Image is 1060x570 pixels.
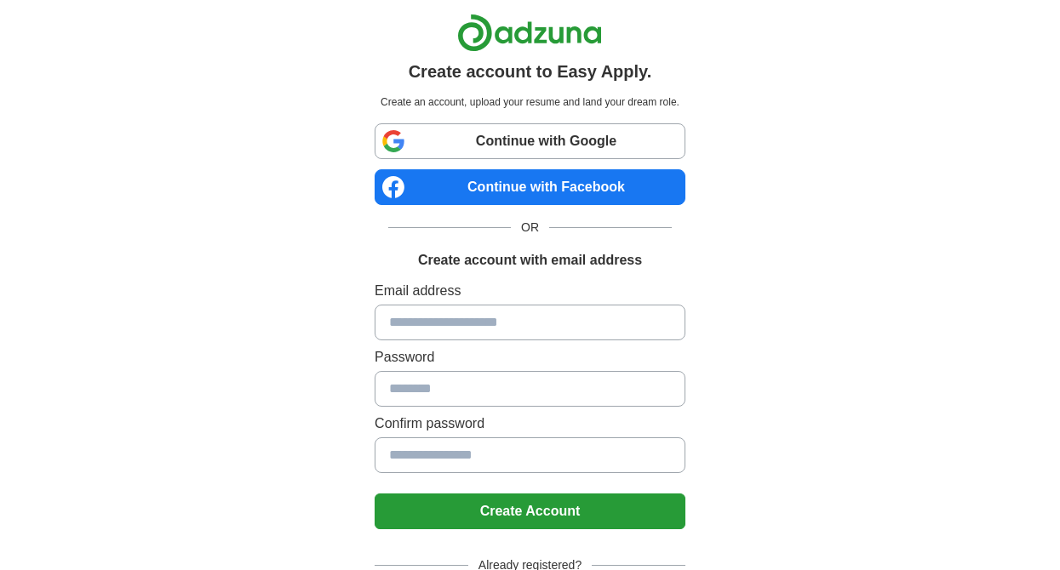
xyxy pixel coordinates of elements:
[375,123,685,159] a: Continue with Google
[375,347,685,368] label: Password
[378,94,682,110] p: Create an account, upload your resume and land your dream role.
[375,493,685,529] button: Create Account
[375,413,685,434] label: Confirm password
[511,219,549,237] span: OR
[375,281,685,301] label: Email address
[418,250,642,271] h1: Create account with email address
[409,59,652,84] h1: Create account to Easy Apply.
[375,169,685,205] a: Continue with Facebook
[457,14,602,52] img: Adzuna logo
